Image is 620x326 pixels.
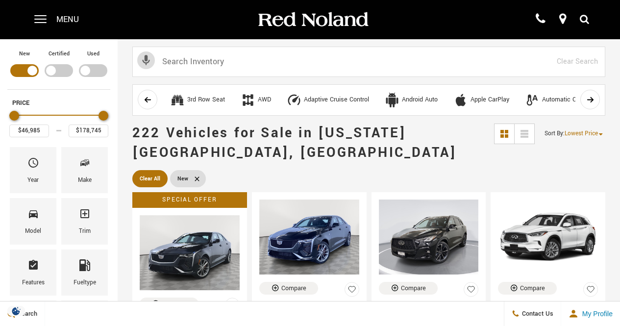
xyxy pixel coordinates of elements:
span: Model [27,205,39,226]
span: Trim [79,205,91,226]
div: 3rd Row Seat [187,96,225,104]
img: Red Noland Auto Group [256,11,369,28]
button: Apple CarPlayApple CarPlay [448,90,515,110]
div: AWD [241,93,255,107]
section: Click to Open Cookie Consent Modal [5,306,27,316]
div: Adaptive Cruise Control [287,93,301,107]
span: Year [27,154,39,175]
span: 222 Vehicles for Sale in [US_STATE][GEOGRAPHIC_DATA], [GEOGRAPHIC_DATA] [132,124,457,162]
div: YearYear [10,147,56,193]
input: Search Inventory [132,47,605,77]
div: ModelModel [10,198,56,244]
div: Features [22,277,45,288]
div: FeaturesFeatures [10,250,56,296]
img: 2024 Cadillac CT4 Sport [140,215,240,290]
img: 2024 Cadillac CT4 Sport [259,200,359,275]
span: Fueltype [79,257,91,277]
div: Fueltype [74,277,96,288]
label: Certified [49,49,70,59]
img: 2025 INFINITI QX50 LUXE [498,200,598,275]
div: Compare [162,300,187,308]
div: 3rd Row Seat [170,93,185,107]
div: FueltypeFueltype [61,250,108,296]
img: 2025 INFINITI QX50 SPORT [379,200,479,275]
div: Compare [281,284,306,293]
div: Compare [401,284,426,293]
div: Make [78,175,92,186]
div: MakeMake [61,147,108,193]
button: AWDAWD [235,90,276,110]
div: Price [9,107,108,137]
div: Year [27,175,39,186]
div: AWD [258,96,271,104]
div: Adaptive Cruise Control [304,96,369,104]
svg: Click to toggle on voice search [137,51,155,69]
button: Adaptive Cruise ControlAdaptive Cruise Control [281,90,374,110]
input: Maximum [69,125,108,137]
span: Features [27,257,39,277]
div: Automatic Climate Control [525,93,540,107]
button: Open user profile menu [561,301,620,326]
label: Used [87,49,99,59]
span: Lowest Price [565,129,598,138]
h5: Price [12,99,105,107]
button: scroll left [138,90,157,109]
button: Compare Vehicle [379,282,438,295]
button: Save Vehicle [345,282,359,301]
div: Compare [520,284,545,293]
label: New [19,49,30,59]
button: scroll right [580,90,600,109]
button: Save Vehicle [583,282,598,301]
input: Minimum [9,125,49,137]
button: Compare Vehicle [259,282,318,295]
span: New [177,173,188,185]
div: Android Auto [385,93,399,107]
div: Apple CarPlay [453,93,468,107]
button: Android AutoAndroid Auto [379,90,443,110]
div: Maximum Price [99,111,108,121]
div: Model [25,226,41,237]
span: New 2025 [498,301,591,309]
div: Minimum Price [9,111,19,121]
button: Save Vehicle [464,282,478,301]
button: Compare Vehicle [498,282,557,295]
button: Save Vehicle [225,298,240,317]
button: 3rd Row Seat3rd Row Seat [165,90,230,110]
button: Compare Vehicle [140,298,198,310]
span: New 2025 [379,301,471,309]
span: Sort By : [545,129,565,138]
span: Clear All [140,173,160,185]
div: Apple CarPlay [471,96,509,104]
div: Trim [79,226,91,237]
span: Contact Us [520,309,553,318]
div: Filter by Vehicle Type [7,49,110,89]
div: Android Auto [402,96,438,104]
div: TrimTrim [61,198,108,244]
div: Automatic Climate Control [542,96,615,104]
div: Special Offer [132,192,247,208]
img: Opt-Out Icon [5,306,27,316]
span: New 2024 [259,301,352,309]
span: Make [79,154,91,175]
span: My Profile [578,310,613,318]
